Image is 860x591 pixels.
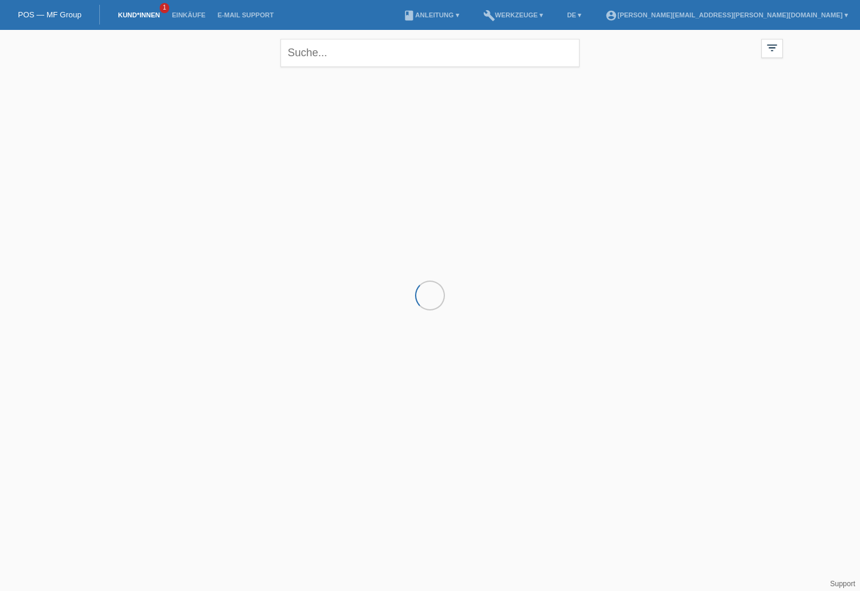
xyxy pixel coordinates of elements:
i: build [483,10,495,22]
a: E-Mail Support [212,11,280,19]
a: POS — MF Group [18,10,81,19]
a: DE ▾ [561,11,587,19]
a: account_circle[PERSON_NAME][EMAIL_ADDRESS][PERSON_NAME][DOMAIN_NAME] ▾ [599,11,854,19]
a: Einkäufe [166,11,211,19]
i: filter_list [766,41,779,54]
span: 1 [160,3,169,13]
i: account_circle [605,10,617,22]
a: buildWerkzeuge ▾ [477,11,550,19]
a: Kund*innen [112,11,166,19]
a: bookAnleitung ▾ [397,11,465,19]
i: book [403,10,415,22]
input: Suche... [280,39,580,67]
a: Support [830,580,855,588]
